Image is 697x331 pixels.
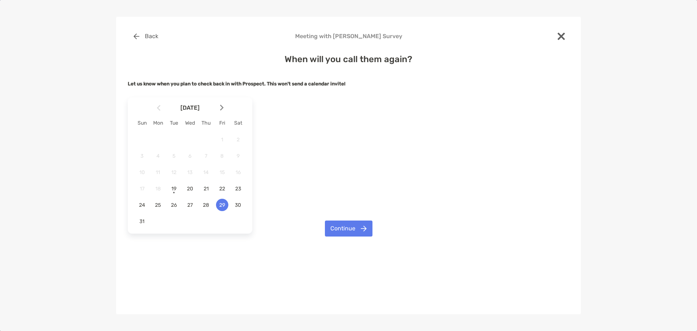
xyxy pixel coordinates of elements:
[184,169,196,175] span: 13
[128,28,164,44] button: Back
[136,218,148,225] span: 31
[136,186,148,192] span: 17
[361,226,367,231] img: button icon
[216,202,228,208] span: 29
[128,54,569,64] h4: When will you call them again?
[157,105,160,111] img: Arrow icon
[134,120,150,126] div: Sun
[220,105,224,111] img: Arrow icon
[558,33,565,40] img: close modal
[216,137,228,143] span: 1
[134,33,139,39] img: button icon
[136,169,148,175] span: 10
[162,104,219,111] span: [DATE]
[152,169,164,175] span: 11
[216,153,228,159] span: 8
[214,120,230,126] div: Fri
[150,120,166,126] div: Mon
[168,202,180,208] span: 26
[168,169,180,175] span: 12
[136,202,148,208] span: 24
[200,169,212,175] span: 14
[152,186,164,192] span: 18
[216,169,228,175] span: 15
[184,153,196,159] span: 6
[136,153,148,159] span: 3
[325,221,372,237] button: Continue
[152,153,164,159] span: 4
[184,202,196,208] span: 27
[200,202,212,208] span: 28
[184,186,196,192] span: 20
[168,153,180,159] span: 5
[168,186,180,192] span: 19
[232,137,244,143] span: 2
[182,120,198,126] div: Wed
[166,120,182,126] div: Tue
[200,186,212,192] span: 21
[232,169,244,175] span: 16
[152,202,164,208] span: 25
[232,202,244,208] span: 30
[198,120,214,126] div: Thu
[216,186,228,192] span: 22
[128,81,569,86] h5: Let us know when you plan to check back in with Prospect.
[232,186,244,192] span: 23
[128,33,569,40] h4: Meeting with [PERSON_NAME] Survey
[232,153,244,159] span: 9
[200,153,212,159] span: 7
[267,81,346,86] strong: This won't send a calendar invite!
[230,120,246,126] div: Sat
